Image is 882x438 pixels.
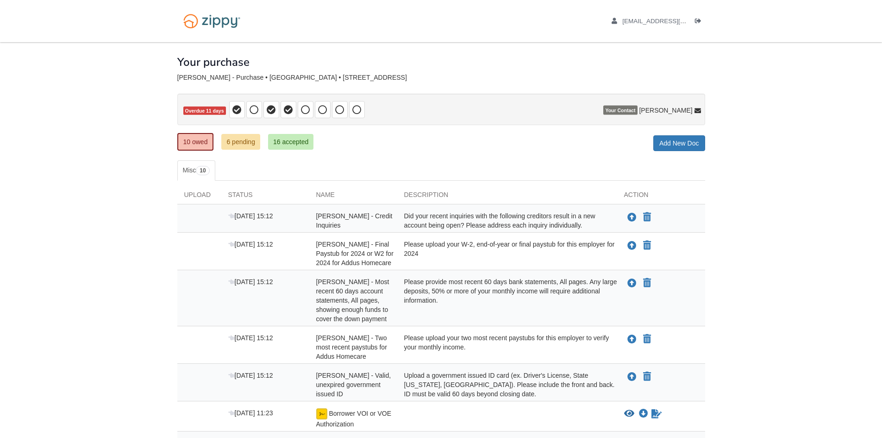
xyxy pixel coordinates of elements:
button: Upload Avelino Camacho - Most recent 60 days account statements, All pages, showing enough funds ... [626,277,638,289]
div: Action [617,190,705,204]
a: 16 accepted [268,134,313,150]
span: [DATE] 15:12 [228,212,273,220]
a: Log out [695,18,705,27]
a: 10 owed [177,133,214,151]
div: Please upload your two most recent paystubs for this employer to verify your monthly income. [397,333,617,361]
a: Sign Form [651,408,663,419]
a: Download Borrower VOI or VOE Authorization [639,410,648,418]
button: Declare Avelino Camacho - Most recent 60 days account statements, All pages, showing enough funds... [642,278,652,289]
img: Ready for you to esign [316,408,327,419]
a: 6 pending [221,134,260,150]
div: Status [221,190,309,204]
span: [PERSON_NAME] - Credit Inquiries [316,212,393,229]
span: [DATE] 11:23 [228,409,273,417]
span: Overdue 11 days [183,107,226,115]
div: Name [309,190,397,204]
span: [DATE] 15:12 [228,372,273,379]
button: Upload Avelino Camacho - Valid, unexpired government issued ID [626,371,638,383]
button: Declare Avelino Camacho - Final Paystub for 2024 or W2 for 2024 for Addus Homecare not applicable [642,240,652,251]
span: 10 [196,166,209,175]
span: [DATE] 15:12 [228,278,273,286]
span: [PERSON_NAME] - Valid, unexpired government issued ID [316,372,391,398]
a: Misc [177,160,215,181]
a: edit profile [612,18,780,27]
div: [PERSON_NAME] - Purchase • [GEOGRAPHIC_DATA] • [STREET_ADDRESS] [177,74,705,82]
img: Logo [177,9,246,33]
div: Description [397,190,617,204]
span: [DATE] 15:12 [228,241,273,248]
span: Your Contact [603,106,637,115]
div: Please upload your W-2, end-of-year or final paystub for this employer for 2024 [397,240,617,267]
span: june.camacho@yahoo.com [622,18,780,25]
h1: Your purchase [177,56,250,68]
span: Borrower VOI or VOE Authorization [316,410,391,428]
button: Upload Avelino Camacho - Two most recent paystubs for Addus Homecare [626,333,638,345]
span: [PERSON_NAME] [639,106,692,115]
button: Declare Avelino Camacho - Valid, unexpired government issued ID not applicable [642,371,652,382]
div: Did your recent inquiries with the following creditors result in a new account being open? Please... [397,211,617,230]
div: Upload [177,190,221,204]
div: Please provide most recent 60 days bank statements, All pages. Any large deposits, 50% or more of... [397,277,617,324]
button: Declare Avelino Camacho - Credit Inquiries not applicable [642,212,652,223]
span: [PERSON_NAME] - Final Paystub for 2024 or W2 for 2024 for Addus Homecare [316,241,394,267]
span: [DATE] 15:12 [228,334,273,342]
button: Upload Avelino Camacho - Credit Inquiries [626,211,638,223]
div: Upload a government issued ID card (ex. Driver's License, State [US_STATE], [GEOGRAPHIC_DATA]). P... [397,371,617,399]
button: Upload Avelino Camacho - Final Paystub for 2024 or W2 for 2024 for Addus Homecare [626,240,638,252]
a: Add New Doc [653,135,705,151]
span: [PERSON_NAME] - Two most recent paystubs for Addus Homecare [316,334,387,360]
button: View Borrower VOI or VOE Authorization [624,409,634,419]
span: [PERSON_NAME] - Most recent 60 days account statements, All pages, showing enough funds to cover ... [316,278,389,323]
button: Declare Avelino Camacho - Two most recent paystubs for Addus Homecare not applicable [642,334,652,345]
